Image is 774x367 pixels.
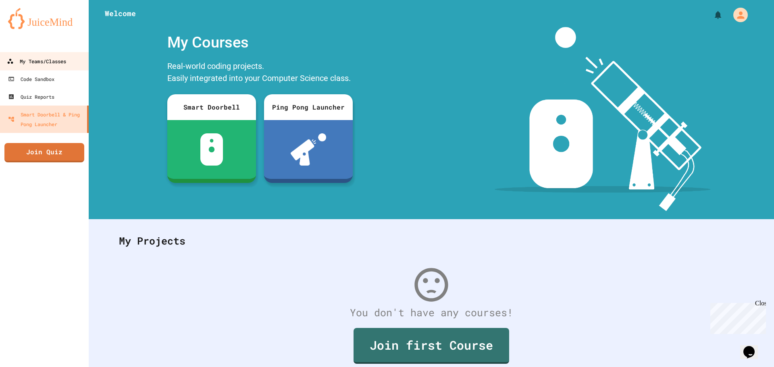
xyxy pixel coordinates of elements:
[163,27,357,58] div: My Courses
[291,133,327,166] img: ppl-with-ball.png
[725,6,750,24] div: My Account
[8,74,54,84] div: Code Sandbox
[354,328,509,364] a: Join first Course
[111,305,752,320] div: You don't have any courses!
[8,92,54,102] div: Quiz Reports
[3,3,56,51] div: Chat with us now!Close
[4,143,84,162] a: Join Quiz
[163,58,357,88] div: Real-world coding projects. Easily integrated into your Computer Science class.
[8,8,81,29] img: logo-orange.svg
[8,110,84,129] div: Smart Doorbell & Ping Pong Launcher
[707,300,766,334] iframe: chat widget
[264,94,353,120] div: Ping Pong Launcher
[740,335,766,359] iframe: chat widget
[698,8,725,22] div: My Notifications
[167,94,256,120] div: Smart Doorbell
[495,27,711,211] img: banner-image-my-projects.png
[111,225,752,257] div: My Projects
[200,133,223,166] img: sdb-white.svg
[7,56,66,66] div: My Teams/Classes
